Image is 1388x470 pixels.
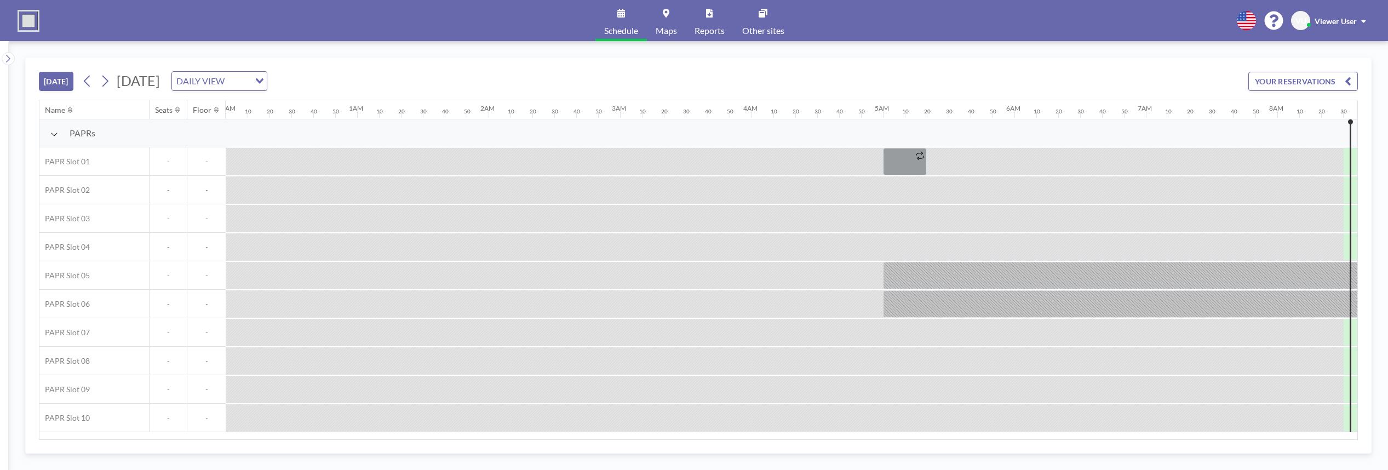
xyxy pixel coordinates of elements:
[39,157,90,167] span: PAPR Slot 01
[172,72,267,90] div: Search for option
[1187,108,1194,115] div: 20
[968,108,974,115] div: 40
[150,356,187,366] span: -
[1269,104,1283,112] div: 8AM
[1209,108,1215,115] div: 30
[656,26,677,35] span: Maps
[902,108,909,115] div: 10
[174,74,227,88] span: DAILY VIEW
[1099,108,1106,115] div: 40
[1318,108,1325,115] div: 20
[946,108,953,115] div: 30
[858,108,865,115] div: 50
[1297,108,1303,115] div: 10
[1034,108,1040,115] div: 10
[245,108,251,115] div: 10
[771,108,777,115] div: 10
[480,104,495,112] div: 2AM
[1121,108,1128,115] div: 50
[695,26,725,35] span: Reports
[39,328,90,337] span: PAPR Slot 07
[743,104,758,112] div: 4AM
[187,413,226,423] span: -
[289,108,295,115] div: 30
[815,108,821,115] div: 30
[39,271,90,280] span: PAPR Slot 05
[836,108,843,115] div: 40
[150,413,187,423] span: -
[464,108,471,115] div: 50
[661,108,668,115] div: 20
[187,271,226,280] span: -
[376,108,383,115] div: 10
[573,108,580,115] div: 40
[150,214,187,223] span: -
[187,328,226,337] span: -
[1077,108,1084,115] div: 30
[193,105,211,115] div: Floor
[39,214,90,223] span: PAPR Slot 03
[187,242,226,252] span: -
[311,108,317,115] div: 40
[18,10,39,32] img: organization-logo
[1295,16,1306,26] span: VU
[420,108,427,115] div: 30
[150,385,187,394] span: -
[187,157,226,167] span: -
[639,108,646,115] div: 10
[705,108,712,115] div: 40
[39,242,90,252] span: PAPR Slot 04
[604,26,638,35] span: Schedule
[187,214,226,223] span: -
[530,108,536,115] div: 20
[1253,108,1259,115] div: 50
[39,185,90,195] span: PAPR Slot 02
[552,108,558,115] div: 30
[117,72,160,89] span: [DATE]
[187,356,226,366] span: -
[1248,72,1358,91] button: YOUR RESERVATIONS
[228,74,249,88] input: Search for option
[39,72,73,91] button: [DATE]
[727,108,733,115] div: 50
[1340,108,1347,115] div: 30
[1165,108,1172,115] div: 10
[349,104,363,112] div: 1AM
[1315,16,1357,26] span: Viewer User
[267,108,273,115] div: 20
[742,26,784,35] span: Other sites
[150,328,187,337] span: -
[39,356,90,366] span: PAPR Slot 08
[508,108,514,115] div: 10
[442,108,449,115] div: 40
[1056,108,1062,115] div: 20
[595,108,602,115] div: 50
[39,299,90,309] span: PAPR Slot 06
[1006,104,1020,112] div: 6AM
[683,108,690,115] div: 30
[150,271,187,280] span: -
[39,413,90,423] span: PAPR Slot 10
[990,108,996,115] div: 50
[793,108,799,115] div: 20
[1231,108,1237,115] div: 40
[45,105,65,115] div: Name
[70,128,95,139] span: PAPRs
[39,385,90,394] span: PAPR Slot 09
[332,108,339,115] div: 50
[1138,104,1152,112] div: 7AM
[150,242,187,252] span: -
[187,185,226,195] span: -
[150,185,187,195] span: -
[875,104,889,112] div: 5AM
[398,108,405,115] div: 20
[150,157,187,167] span: -
[187,385,226,394] span: -
[217,104,236,112] div: 12AM
[187,299,226,309] span: -
[612,104,626,112] div: 3AM
[155,105,173,115] div: Seats
[924,108,931,115] div: 20
[150,299,187,309] span: -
